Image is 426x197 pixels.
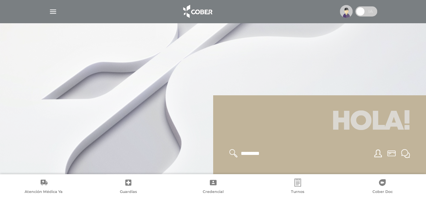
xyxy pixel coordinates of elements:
[221,103,418,141] h1: Hola!
[120,189,137,195] span: Guardias
[49,7,57,16] img: Cober_menu-lines-white.svg
[86,178,170,196] a: Guardias
[171,178,255,196] a: Credencial
[291,189,304,195] span: Turnos
[203,189,224,195] span: Credencial
[340,5,353,18] img: profile-placeholder.svg
[25,189,63,195] span: Atención Médica Ya
[372,189,392,195] span: Cober Doc
[179,3,215,20] img: logo_cober_home-white.png
[255,178,340,196] a: Turnos
[340,178,425,196] a: Cober Doc
[1,178,86,196] a: Atención Médica Ya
